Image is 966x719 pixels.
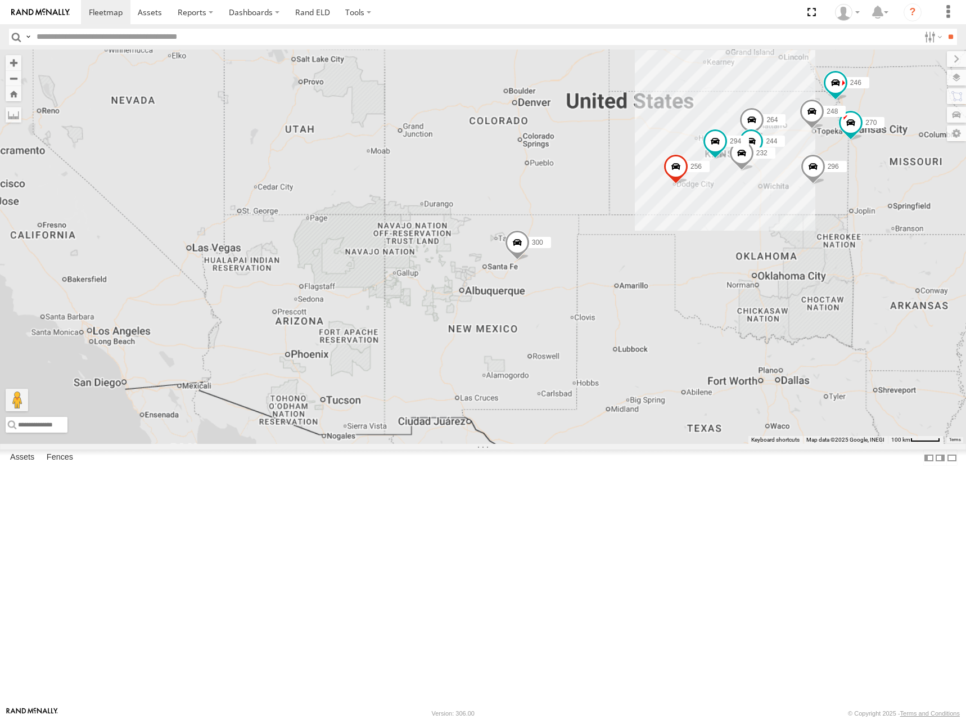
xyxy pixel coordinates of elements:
[766,116,778,124] span: 264
[24,29,33,45] label: Search Query
[904,3,922,21] i: ?
[756,149,768,156] span: 232
[806,437,884,443] span: Map data ©2025 Google, INEGI
[865,118,877,126] span: 270
[935,450,946,466] label: Dock Summary Table to the Right
[730,137,741,145] span: 294
[923,450,935,466] label: Dock Summary Table to the Left
[827,107,838,115] span: 248
[6,86,21,101] button: Zoom Home
[946,450,958,466] label: Hide Summary Table
[6,107,21,123] label: Measure
[6,389,28,411] button: Drag Pegman onto the map to open Street View
[41,450,79,466] label: Fences
[888,436,944,444] button: Map Scale: 100 km per 49 pixels
[751,436,800,444] button: Keyboard shortcuts
[4,450,40,466] label: Assets
[947,125,966,141] label: Map Settings
[11,8,70,16] img: rand-logo.svg
[6,708,58,719] a: Visit our Website
[6,55,21,70] button: Zoom in
[6,70,21,86] button: Zoom out
[532,238,543,246] span: 300
[831,4,864,21] div: Shane Miller
[432,710,475,717] div: Version: 306.00
[850,78,861,86] span: 246
[766,137,777,145] span: 244
[949,437,961,442] a: Terms (opens in new tab)
[900,710,960,717] a: Terms and Conditions
[848,710,960,717] div: © Copyright 2025 -
[828,163,839,170] span: 296
[891,437,910,443] span: 100 km
[690,163,702,170] span: 256
[920,29,944,45] label: Search Filter Options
